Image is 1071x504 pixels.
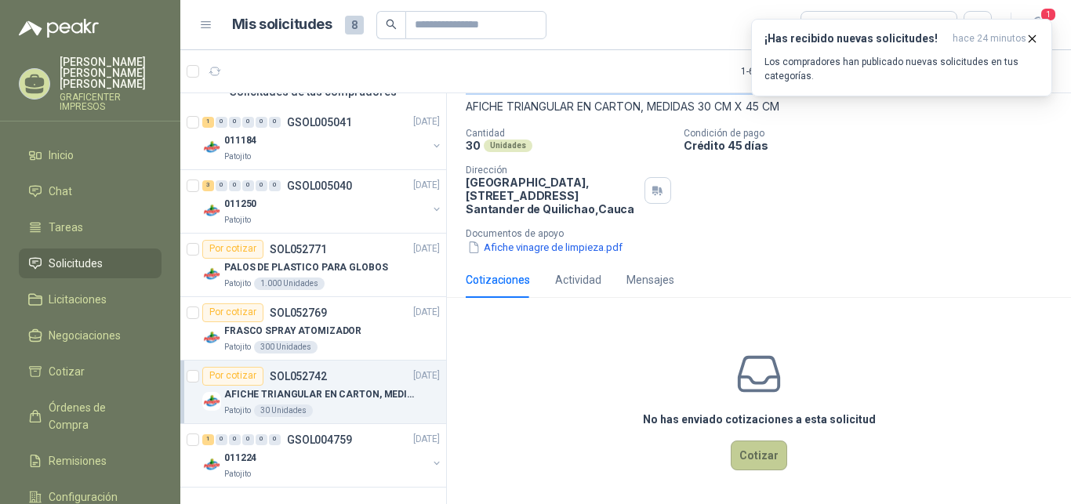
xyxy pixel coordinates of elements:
[684,128,1065,139] p: Condición de pago
[224,387,419,402] p: AFICHE TRIANGULAR EN CARTON, MEDIDAS 30 CM X 45 CM
[254,404,313,417] div: 30 Unidades
[60,92,162,111] p: GRAFICENTER IMPRESOS
[466,128,671,139] p: Cantidad
[256,180,267,191] div: 0
[19,321,162,350] a: Negociaciones
[764,32,946,45] h3: ¡Has recibido nuevas solicitudes!
[242,117,254,128] div: 0
[202,434,214,445] div: 1
[49,327,121,344] span: Negociaciones
[413,432,440,447] p: [DATE]
[49,399,147,433] span: Órdenes de Compra
[953,32,1026,45] span: hace 24 minutos
[466,176,638,216] p: [GEOGRAPHIC_DATA], [STREET_ADDRESS] Santander de Quilichao , Cauca
[413,178,440,193] p: [DATE]
[466,271,530,288] div: Cotizaciones
[229,180,241,191] div: 0
[19,19,99,38] img: Logo peakr
[811,16,844,34] div: Todas
[216,117,227,128] div: 0
[684,139,1065,152] p: Crédito 45 días
[19,446,162,476] a: Remisiones
[19,393,162,440] a: Órdenes de Compra
[254,277,325,290] div: 1.000 Unidades
[180,297,446,361] a: Por cotizarSOL052769[DATE] Company LogoFRASCO SPRAY ATOMIZADORPatojito300 Unidades
[254,341,318,354] div: 300 Unidades
[626,271,674,288] div: Mensajes
[270,244,327,255] p: SOL052771
[49,363,85,380] span: Cotizar
[202,176,443,227] a: 3 0 0 0 0 0 GSOL005040[DATE] Company Logo011250Patojito
[180,234,446,297] a: Por cotizarSOL052771[DATE] Company LogoPALOS DE PLASTICO PARA GLOBOSPatojito1.000 Unidades
[270,371,327,382] p: SOL052742
[216,180,227,191] div: 0
[413,241,440,256] p: [DATE]
[232,13,332,36] h1: Mis solicitudes
[224,133,256,148] p: 011184
[224,324,361,339] p: FRASCO SPRAY ATOMIZADOR
[741,59,821,84] div: 1 - 6 de 6
[19,357,162,386] a: Cotizar
[202,240,263,259] div: Por cotizar
[229,117,241,128] div: 0
[224,197,256,212] p: 011250
[413,114,440,129] p: [DATE]
[287,434,352,445] p: GSOL004759
[242,180,254,191] div: 0
[202,180,214,191] div: 3
[49,255,103,272] span: Solicitudes
[202,117,214,128] div: 1
[287,117,352,128] p: GSOL005041
[202,113,443,163] a: 1 0 0 0 0 0 GSOL005041[DATE] Company Logo011184Patojito
[1024,11,1052,39] button: 1
[287,180,352,191] p: GSOL005040
[202,392,221,411] img: Company Logo
[484,140,532,152] div: Unidades
[269,434,281,445] div: 0
[202,430,443,480] a: 1 0 0 0 0 0 GSOL004759[DATE] Company Logo011224Patojito
[731,441,787,470] button: Cotizar
[229,434,241,445] div: 0
[555,271,601,288] div: Actividad
[413,305,440,320] p: [DATE]
[49,183,72,200] span: Chat
[202,328,221,347] img: Company Logo
[643,411,876,428] h3: No has enviado cotizaciones a esta solicitud
[60,56,162,89] p: [PERSON_NAME] [PERSON_NAME] [PERSON_NAME]
[202,265,221,284] img: Company Logo
[19,176,162,206] a: Chat
[202,367,263,386] div: Por cotizar
[466,98,1052,115] p: AFICHE TRIANGULAR EN CARTON, MEDIDAS 30 CM X 45 CM
[751,19,1052,96] button: ¡Has recibido nuevas solicitudes!hace 24 minutos Los compradores han publicado nuevas solicitudes...
[224,277,251,290] p: Patojito
[269,117,281,128] div: 0
[202,138,221,157] img: Company Logo
[19,140,162,170] a: Inicio
[202,455,221,474] img: Company Logo
[224,214,251,227] p: Patojito
[19,285,162,314] a: Licitaciones
[49,147,74,164] span: Inicio
[224,451,256,466] p: 011224
[49,291,107,308] span: Licitaciones
[413,368,440,383] p: [DATE]
[202,201,221,220] img: Company Logo
[19,248,162,278] a: Solicitudes
[764,55,1039,83] p: Los compradores han publicado nuevas solicitudes en tus categorías.
[345,16,364,34] span: 8
[224,150,251,163] p: Patojito
[242,434,254,445] div: 0
[466,239,624,256] button: Afiche vinagre de limpieza.pdf
[269,180,281,191] div: 0
[256,434,267,445] div: 0
[466,139,481,152] p: 30
[224,260,388,275] p: PALOS DE PLASTICO PARA GLOBOS
[224,404,251,417] p: Patojito
[466,165,638,176] p: Dirección
[180,361,446,424] a: Por cotizarSOL052742[DATE] Company LogoAFICHE TRIANGULAR EN CARTON, MEDIDAS 30 CM X 45 CMPatojito...
[224,468,251,480] p: Patojito
[19,212,162,242] a: Tareas
[224,341,251,354] p: Patojito
[49,219,83,236] span: Tareas
[1040,7,1057,22] span: 1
